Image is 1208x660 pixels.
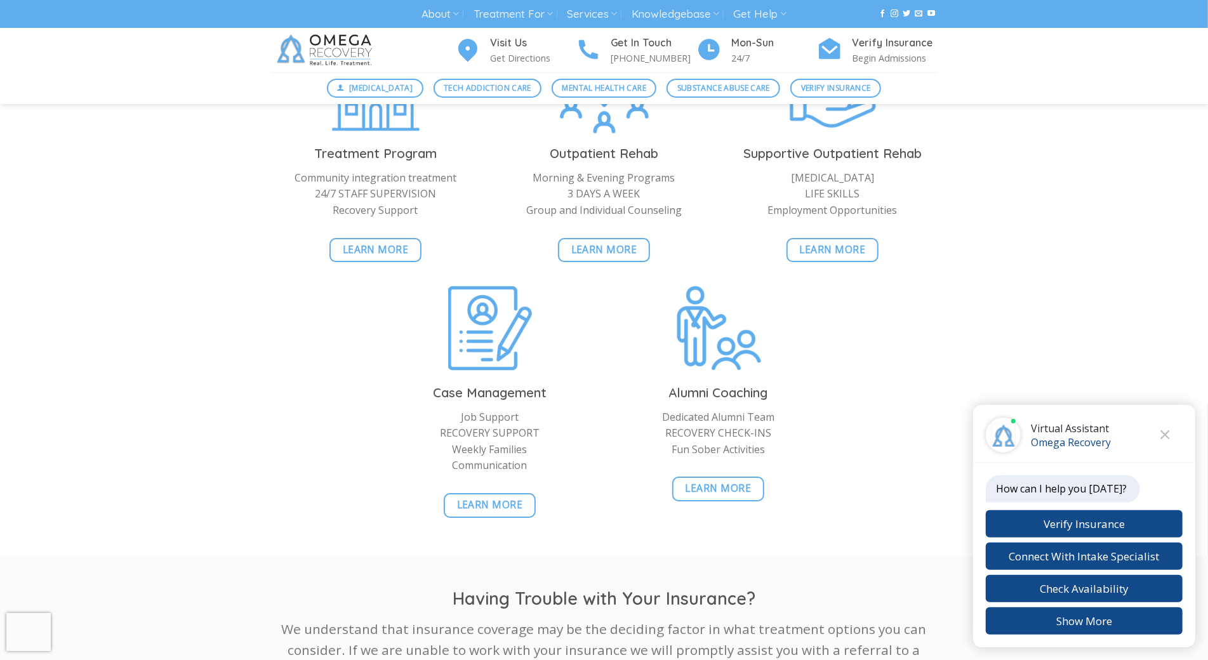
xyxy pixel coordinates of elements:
p: [MEDICAL_DATA] LIFE SKILLS Employment Opportunities [728,170,938,219]
a: [MEDICAL_DATA] [327,79,423,98]
a: Services [567,3,617,26]
p: Community integration treatment 24/7 STAFF SUPERVISION Recovery Support [271,170,481,219]
p: Morning & Evening Programs 3 DAYS A WEEK Group and Individual Counseling [500,170,709,219]
span: [MEDICAL_DATA] [349,82,413,94]
a: Learn More [787,238,879,263]
a: Learn More [329,238,421,263]
a: Learn More [444,493,536,518]
a: Knowledgebase [632,3,719,26]
span: Verify Insurance [801,82,871,94]
a: Follow on Twitter [903,10,911,18]
a: Treatment For [474,3,553,26]
a: About [421,3,459,26]
a: Get In Touch [PHONE_NUMBER] [576,35,696,66]
h3: Case Management [385,383,595,403]
h4: Get In Touch [611,35,696,51]
a: Get Help [734,3,787,26]
p: Get Directions [491,51,576,65]
a: Send us an email [915,10,923,18]
a: Mental Health Care [552,79,656,98]
h3: Supportive Outpatient Rehab [728,143,938,164]
h4: Mon-Sun [732,35,817,51]
img: Omega Recovery [271,28,382,72]
span: Learn More [457,497,523,513]
a: Tech Addiction Care [434,79,542,98]
h1: Having Trouble with Your Insurance? [271,588,938,610]
p: Begin Admissions [853,51,938,65]
span: Learn More [343,242,409,258]
a: Substance Abuse Care [667,79,780,98]
span: Substance Abuse Care [677,82,770,94]
span: Mental Health Care [562,82,646,94]
p: Job Support RECOVERY SUPPORT Weekly Families Communication [385,409,595,474]
a: Verify Insurance Begin Admissions [817,35,938,66]
h4: Verify Insurance [853,35,938,51]
p: Dedicated Alumni Team RECOVERY CHECK-INS Fun Sober Activities [614,409,823,458]
h3: Outpatient Rehab [500,143,709,164]
a: Follow on Instagram [891,10,898,18]
span: Learn More [571,242,637,258]
a: Visit Us Get Directions [455,35,576,66]
span: Learn More [800,242,866,258]
p: 24/7 [732,51,817,65]
a: Verify Insurance [790,79,881,98]
a: Follow on Facebook [879,10,886,18]
a: Learn More [672,477,764,501]
p: [PHONE_NUMBER] [611,51,696,65]
a: Learn More [558,238,650,263]
h4: Visit Us [491,35,576,51]
h3: Alumni Coaching [614,383,823,403]
h3: Treatment Program [271,143,481,164]
a: Follow on YouTube [927,10,935,18]
span: Tech Addiction Care [444,82,531,94]
span: Learn More [686,480,752,496]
